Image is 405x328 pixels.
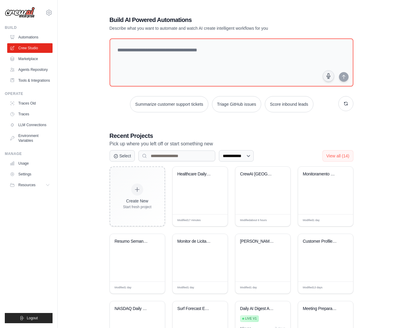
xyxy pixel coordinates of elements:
[265,96,313,112] button: Score inbound leads
[110,140,353,148] p: Pick up where you left off or start something new
[303,218,320,223] span: Modified 1 day
[177,239,214,244] div: Monitor de Licitacoes Gov.br
[240,239,277,244] div: Paulo Rgde - Recrutamento Ex-Bancarios LinkedIn
[240,286,257,290] span: Modified 1 day
[7,76,53,85] a: Tools & Integrations
[177,306,214,311] div: Surf Forecast Email Automation
[150,285,156,290] span: Edit
[7,43,53,53] a: Crew Studio
[240,218,267,223] span: Modified about 6 hours
[7,120,53,130] a: LLM Connections
[339,218,344,223] span: Edit
[123,205,152,209] div: Start fresh project
[339,285,344,290] span: Edit
[276,218,281,223] span: Edit
[212,96,261,112] button: Triage GitHub issues
[240,172,277,177] div: CrewAI Brazil Course Mapping
[326,153,349,158] span: View all (14)
[276,285,281,290] span: Edit
[123,198,152,204] div: Create New
[7,180,53,190] button: Resources
[322,150,353,162] button: View all (14)
[115,239,151,244] div: Resumo Semanal de Futebol
[303,172,339,177] div: Monitoramento Porto Itajai
[7,109,53,119] a: Traces
[110,16,311,24] h1: Build AI Powered Automations
[177,218,201,223] span: Modified 17 minutes
[177,172,214,177] div: Healthcare Daily News Monitor
[5,313,53,323] button: Logout
[7,65,53,74] a: Agents Repository
[303,306,339,311] div: Meeting Preparation Crew - Agentic Automation
[240,306,277,311] div: Daily AI Digest Automation
[375,299,405,328] iframe: Chat Widget
[115,286,131,290] span: Modified 1 day
[27,316,38,320] span: Logout
[110,25,311,31] p: Describe what you want to automate and watch AI create intelligent workflows for you
[5,7,35,18] img: Logo
[5,91,53,96] div: Operate
[7,159,53,168] a: Usage
[130,96,208,112] button: Summarize customer support tickets
[323,70,334,82] button: Click to speak your automation idea
[5,151,53,156] div: Manage
[18,183,35,187] span: Resources
[213,285,218,290] span: Edit
[7,99,53,108] a: Traces Old
[213,218,218,223] span: Edit
[110,150,135,162] button: Select
[110,132,353,140] h3: Recent Projects
[7,32,53,42] a: Automations
[7,131,53,145] a: Environment Variables
[5,25,53,30] div: Build
[115,306,151,311] div: NASDAQ Daily Stock Analysis
[303,286,323,290] span: Modified 13 days
[7,54,53,64] a: Marketplace
[245,316,257,321] span: Live v1
[338,96,353,111] button: Get new suggestions
[7,169,53,179] a: Settings
[177,286,194,290] span: Modified 1 day
[303,239,339,244] div: Customer Profile Intelligence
